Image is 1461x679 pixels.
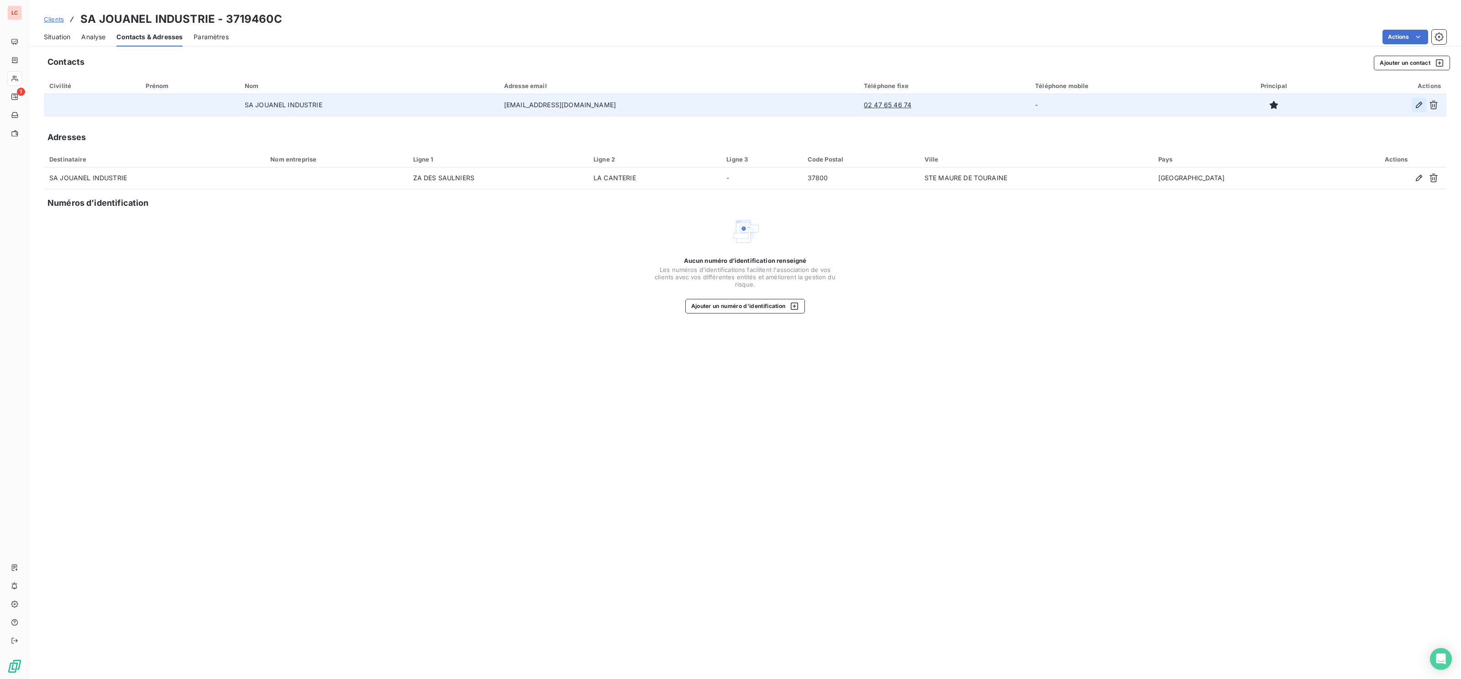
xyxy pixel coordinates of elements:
[1030,94,1219,116] td: -
[864,101,911,109] tcxspan: Call 02 47 65 46 74 with 3CX Web Client
[925,156,1147,163] div: Ville
[194,32,229,42] span: Paramètres
[44,16,64,23] span: Clients
[270,156,402,163] div: Nom entreprise
[1153,167,1346,189] td: [GEOGRAPHIC_DATA]
[413,156,583,163] div: Ligne 1
[44,15,64,24] a: Clients
[684,257,807,264] span: Aucun numéro d’identification renseigné
[499,94,858,116] td: [EMAIL_ADDRESS][DOMAIN_NAME]
[1374,56,1450,70] button: Ajouter un contact
[594,156,715,163] div: Ligne 2
[80,11,282,27] h3: SA JOUANEL INDUSTRIE - 3719460C
[504,82,853,89] div: Adresse email
[1334,82,1441,89] div: Actions
[588,167,721,189] td: LA CANTERIE
[1351,156,1441,163] div: Actions
[808,156,914,163] div: Code Postal
[408,167,588,189] td: ZA DES SAULNIERS
[47,197,149,209] h5: Numéros d’identification
[721,167,802,189] td: -
[44,167,265,189] td: SA JOUANEL INDUSTRIE
[146,82,233,89] div: Prénom
[47,56,84,68] h5: Contacts
[730,217,760,246] img: Empty state
[17,88,25,96] span: 1
[864,82,1024,89] div: Téléphone fixe
[654,266,836,288] span: Les numéros d'identifications facilitent l'association de vos clients avec vos différentes entité...
[245,82,493,89] div: Nom
[1158,156,1340,163] div: Pays
[726,156,796,163] div: Ligne 3
[7,659,22,674] img: Logo LeanPay
[239,94,499,116] td: SA JOUANEL INDUSTRIE
[44,32,70,42] span: Situation
[81,32,105,42] span: Analyse
[7,5,22,20] div: LC
[1430,648,1452,670] div: Open Intercom Messenger
[49,82,135,89] div: Civilité
[919,167,1153,189] td: STE MAURE DE TOURAINE
[49,156,259,163] div: Destinataire
[1382,30,1428,44] button: Actions
[116,32,183,42] span: Contacts & Adresses
[1035,82,1213,89] div: Téléphone mobile
[1224,82,1323,89] div: Principal
[685,299,805,313] button: Ajouter un numéro d’identification
[802,167,919,189] td: 37800
[47,131,86,144] h5: Adresses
